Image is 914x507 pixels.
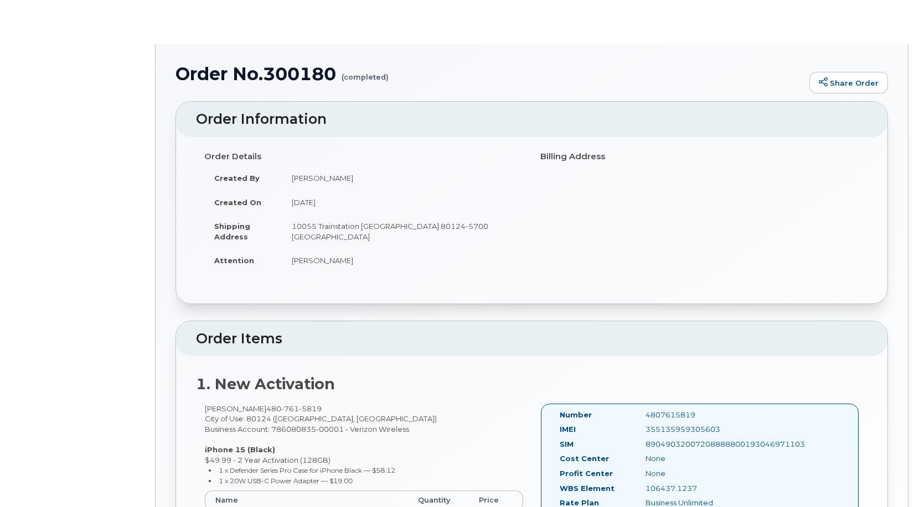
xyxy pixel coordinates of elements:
[219,477,353,485] small: 1 x 20W USB-C Power Adapter — $19.00
[281,404,299,413] span: 761
[637,424,758,435] div: 355135959305603
[282,190,524,215] td: [DATE]
[560,453,609,464] label: Cost Center
[214,256,254,265] strong: Attention
[214,174,260,182] strong: Created By
[175,64,804,83] h1: Order No.300180
[637,483,758,494] div: 106437.1237
[219,466,395,474] small: 1 x Defender Series Pro Case for iPhone Black — $58.12
[637,439,758,449] div: 89049032007208888800193046971103
[637,410,758,420] div: 4807615819
[214,198,261,207] strong: Created On
[196,331,867,347] h2: Order Items
[266,404,322,413] span: 480
[637,468,758,479] div: None
[560,410,592,420] label: Number
[282,214,524,248] td: 10055 Trainstation [GEOGRAPHIC_DATA] 80124-5700 [GEOGRAPHIC_DATA]
[196,375,335,393] strong: 1. New Activation
[205,445,275,454] strong: iPhone 15 (Black)
[809,72,888,94] a: Share Order
[560,439,574,449] label: SIM
[560,424,576,435] label: IMEI
[282,166,524,190] td: [PERSON_NAME]
[196,112,867,127] h2: Order Information
[342,64,389,81] small: (completed)
[637,453,758,464] div: None
[282,248,524,273] td: [PERSON_NAME]
[540,152,860,161] h4: Billing Address
[560,468,613,479] label: Profit Center
[214,222,250,241] strong: Shipping Address
[204,152,524,161] h4: Order Details
[299,404,322,413] span: 5819
[560,483,615,494] label: WBS Element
